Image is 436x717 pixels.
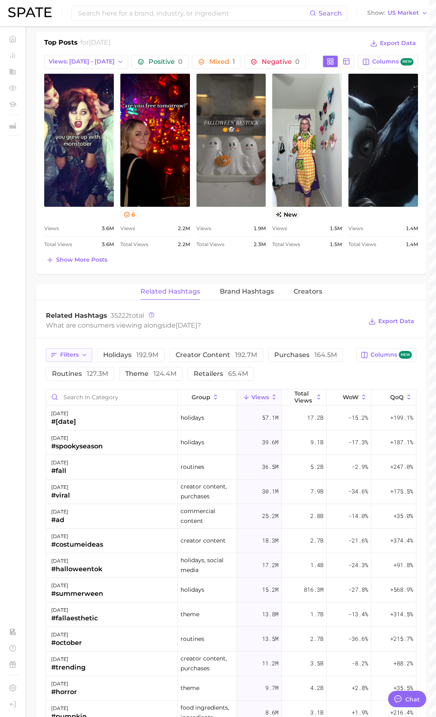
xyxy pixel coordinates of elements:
[352,658,368,668] span: -8.2%
[366,316,416,327] button: Export Data
[51,409,76,418] div: [DATE]
[390,394,404,400] span: QoQ
[209,59,235,65] span: Mixed
[348,224,363,233] span: Views
[149,59,183,65] span: Positive
[352,683,368,693] span: +2.8%
[181,482,234,501] span: creator content, purchases
[390,437,413,447] span: +187.1%
[49,58,115,65] span: Views: [DATE] - [DATE]
[262,658,278,668] span: 11.2m
[262,536,278,545] span: 18.3m
[390,585,413,595] span: +568.9%
[262,462,278,472] span: 36.5m
[330,224,342,233] span: 1.5m
[272,240,300,249] span: Total Views
[393,658,413,668] span: +88.2%
[44,254,109,266] button: Show more posts
[294,390,314,403] span: Total Views
[274,352,337,358] span: purchases
[356,348,416,362] button: Columnsnew
[319,9,342,17] span: Search
[51,589,103,599] div: #summerween
[51,417,76,427] div: #[DATE]
[125,371,176,377] span: theme
[51,466,68,476] div: #fall
[348,486,368,496] span: -34.6%
[310,511,323,521] span: 2.8b
[46,406,416,430] button: [DATE]#[DATE]holidays57.1m17.2b-15.2%+199.1%
[406,240,418,249] span: 1.4m
[77,6,309,20] input: Search here for a brand, industry, or ingredient
[262,634,278,644] span: 13.5m
[262,59,300,65] span: Negative
[310,437,323,447] span: 9.1b
[310,462,323,472] span: 5.2b
[262,609,278,619] span: 13.8m
[46,504,416,529] button: [DATE]#adcommercial content25.2m2.8b-14.0%+35.0%
[380,40,416,47] span: Export Data
[51,441,103,451] div: #spookyseason
[178,389,237,405] button: group
[181,413,204,423] span: holidays
[235,351,257,359] span: 192.7m
[348,609,368,619] span: -13.4%
[80,38,111,50] h2: for
[178,58,183,66] span: 0
[51,507,68,517] div: [DATE]
[111,312,144,319] span: total
[46,676,416,701] button: [DATE]#horrortheme9.7m4.2b+2.8%+35.5%
[89,38,111,46] span: [DATE]
[390,462,413,472] span: +247.0%
[370,351,412,359] span: Columns
[44,55,128,69] button: Views: [DATE] - [DATE]
[87,370,108,378] span: 127.3m
[233,58,235,66] span: 1
[371,389,416,405] button: QoQ
[46,651,416,676] button: [DATE]#trendingcreator content, purchases11.2m3.5b-8.2%+88.2%
[181,585,204,595] span: holidays
[51,687,77,697] div: #horror
[368,38,418,49] button: Export Data
[348,560,368,570] span: -24.3%
[365,8,430,18] button: ShowUS Market
[348,240,376,249] span: Total Views
[352,462,368,472] span: -2.9%
[388,11,419,15] span: US Market
[390,486,413,496] span: +175.5%
[378,318,414,325] span: Export Data
[348,585,368,595] span: -27.8%
[295,58,300,66] span: 0
[176,352,257,358] span: creator content
[310,560,323,570] span: 1.4b
[46,389,177,405] input: Search in category
[51,638,82,648] div: #october
[181,536,226,545] span: creator content
[253,240,266,249] span: 2.3m
[120,240,148,249] span: Total Views
[310,658,323,668] span: 3.5b
[46,455,416,480] button: [DATE]#fallroutines36.5m5.2b-2.9%+247.0%
[136,351,158,359] span: 192.9m
[367,11,385,15] span: Show
[46,529,416,553] button: [DATE]#costumeideascreator content18.3m2.7b-21.6%+374.4%
[228,370,248,378] span: 65.4m
[44,224,59,233] span: Views
[348,511,368,521] span: -14.0%
[46,602,416,627] button: [DATE]#fallaesthetictheme13.8m1.7b-13.4%+314.5%
[44,38,78,50] h1: Top Posts
[197,224,211,233] span: Views
[51,540,103,550] div: #costumeideas
[51,703,87,713] div: [DATE]
[348,536,368,545] span: -21.6%
[51,515,68,525] div: #ad
[51,654,86,664] div: [DATE]
[51,433,103,443] div: [DATE]
[310,634,323,644] span: 2.7b
[265,683,278,693] span: 9.7m
[51,532,103,541] div: [DATE]
[310,486,323,496] span: 7.9b
[140,288,200,295] span: Related Hashtags
[120,210,139,219] button: 6
[51,613,98,623] div: #fallaesthetic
